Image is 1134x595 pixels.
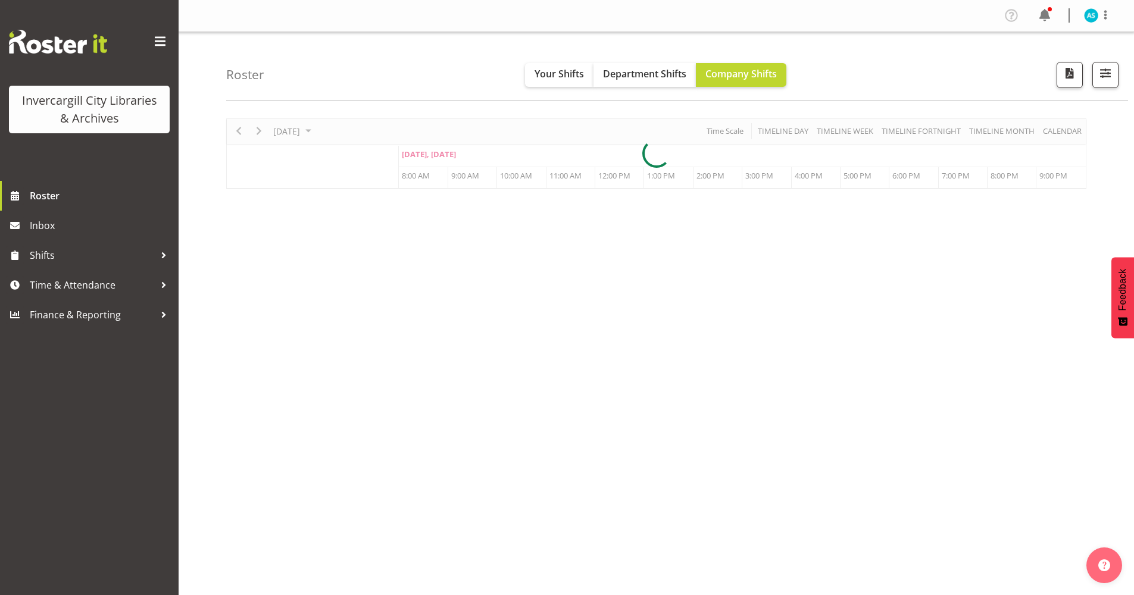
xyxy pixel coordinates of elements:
img: amanda-stenton11678.jpg [1084,8,1098,23]
span: Finance & Reporting [30,306,155,324]
span: Time & Attendance [30,276,155,294]
img: help-xxl-2.png [1098,559,1110,571]
img: Rosterit website logo [9,30,107,54]
span: Your Shifts [535,67,584,80]
h4: Roster [226,68,264,82]
button: Filter Shifts [1092,62,1119,88]
button: Company Shifts [696,63,786,87]
span: Feedback [1117,269,1128,311]
button: Your Shifts [525,63,593,87]
span: Inbox [30,217,173,234]
button: Feedback - Show survey [1111,257,1134,338]
span: Department Shifts [603,67,686,80]
button: Department Shifts [593,63,696,87]
span: Roster [30,187,173,205]
span: Shifts [30,246,155,264]
div: Invercargill City Libraries & Archives [21,92,158,127]
button: Download a PDF of the roster for the current day [1057,62,1083,88]
span: Company Shifts [705,67,777,80]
